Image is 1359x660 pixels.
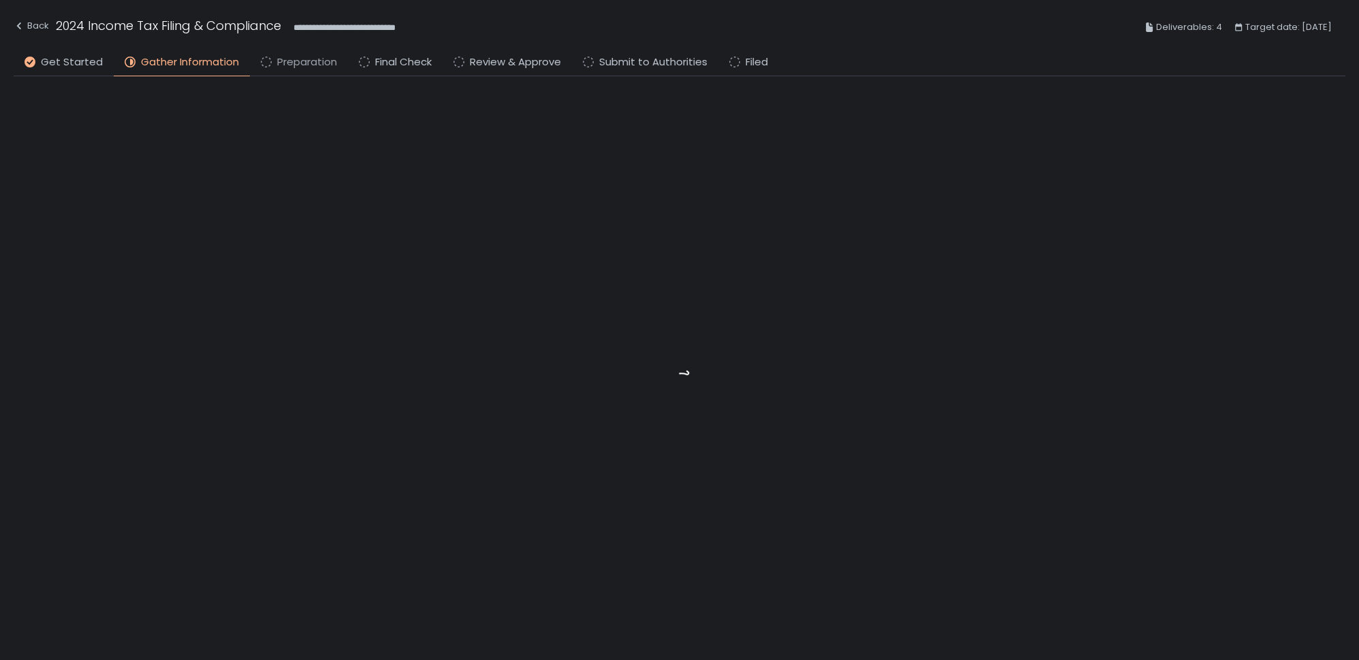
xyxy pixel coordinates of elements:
[141,54,239,70] span: Gather Information
[41,54,103,70] span: Get Started
[599,54,707,70] span: Submit to Authorities
[1156,19,1222,35] span: Deliverables: 4
[14,16,49,39] button: Back
[375,54,432,70] span: Final Check
[1245,19,1332,35] span: Target date: [DATE]
[470,54,561,70] span: Review & Approve
[14,18,49,34] div: Back
[56,16,281,35] h1: 2024 Income Tax Filing & Compliance
[277,54,337,70] span: Preparation
[746,54,768,70] span: Filed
